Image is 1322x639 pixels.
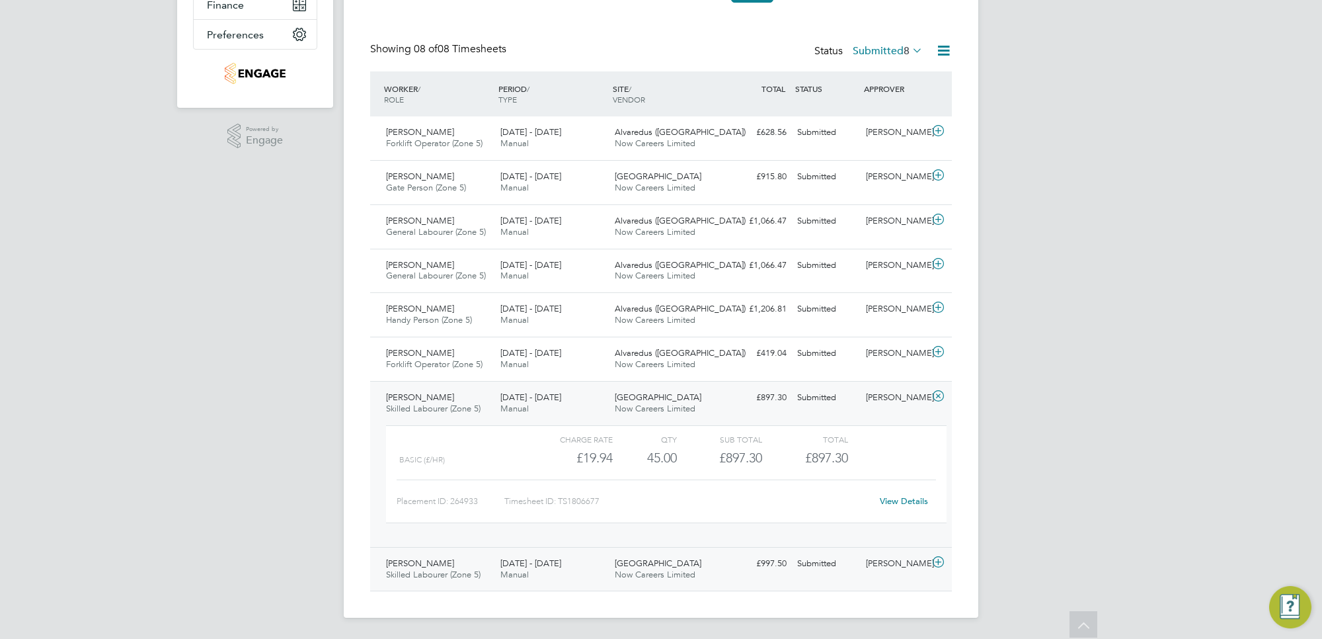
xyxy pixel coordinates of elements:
[386,138,483,149] span: Forklift Operator (Zone 5)
[861,387,929,409] div: [PERSON_NAME]
[613,431,677,447] div: QTY
[225,63,286,84] img: nowcareers-logo-retina.png
[207,28,264,41] span: Preferences
[227,124,284,149] a: Powered byEngage
[500,359,529,370] span: Manual
[792,298,861,320] div: Submitted
[723,210,792,232] div: £1,066.47
[615,182,695,193] span: Now Careers Limited
[762,431,847,447] div: Total
[500,182,529,193] span: Manual
[861,298,929,320] div: [PERSON_NAME]
[615,259,746,271] span: Alvaredus ([GEOGRAPHIC_DATA])
[193,63,317,84] a: Go to home page
[498,94,517,105] span: TYPE
[792,210,861,232] div: Submitted
[386,182,466,193] span: Gate Person (Zone 5)
[615,303,746,314] span: Alvaredus ([GEOGRAPHIC_DATA])
[386,314,472,325] span: Handy Person (Zone 5)
[500,126,561,138] span: [DATE] - [DATE]
[615,359,695,370] span: Now Careers Limited
[386,392,454,403] span: [PERSON_NAME]
[615,347,746,359] span: Alvaredus ([GEOGRAPHIC_DATA])
[386,215,454,226] span: [PERSON_NAME]
[615,215,746,226] span: Alvaredus ([GEOGRAPHIC_DATA])
[384,94,404,105] span: ROLE
[723,298,792,320] div: £1,206.81
[527,447,613,469] div: £19.94
[613,94,645,105] span: VENDOR
[500,392,561,403] span: [DATE] - [DATE]
[629,83,631,94] span: /
[615,569,695,580] span: Now Careers Limited
[527,83,529,94] span: /
[386,403,481,414] span: Skilled Labourer (Zone 5)
[381,77,495,111] div: WORKER
[527,431,613,447] div: Charge rate
[246,135,283,146] span: Engage
[792,122,861,144] div: Submitted
[386,126,454,138] span: [PERSON_NAME]
[615,314,695,325] span: Now Careers Limited
[500,270,529,281] span: Manual
[500,303,561,314] span: [DATE] - [DATE]
[386,359,483,370] span: Forklift Operator (Zone 5)
[399,455,445,464] span: Basic (£/HR)
[500,558,561,569] span: [DATE] - [DATE]
[615,403,695,414] span: Now Careers Limited
[861,210,929,232] div: [PERSON_NAME]
[370,42,509,56] div: Showing
[723,343,792,364] div: £419.04
[386,226,486,237] span: General Labourer (Zone 5)
[861,166,929,188] div: [PERSON_NAME]
[615,138,695,149] span: Now Careers Limited
[386,259,454,271] span: [PERSON_NAME]
[386,558,454,569] span: [PERSON_NAME]
[677,431,762,447] div: Sub Total
[723,122,792,144] div: £628.56
[904,44,910,58] span: 8
[500,138,529,149] span: Manual
[792,166,861,188] div: Submitted
[861,343,929,364] div: [PERSON_NAME]
[861,77,929,101] div: APPROVER
[792,553,861,575] div: Submitted
[414,42,506,56] span: 08 Timesheets
[814,42,925,61] div: Status
[861,255,929,277] div: [PERSON_NAME]
[414,42,438,56] span: 08 of
[615,226,695,237] span: Now Careers Limited
[500,226,529,237] span: Manual
[792,343,861,364] div: Submitted
[723,255,792,277] div: £1,066.47
[615,558,701,569] span: [GEOGRAPHIC_DATA]
[500,215,561,226] span: [DATE] - [DATE]
[386,347,454,359] span: [PERSON_NAME]
[615,126,746,138] span: Alvaredus ([GEOGRAPHIC_DATA])
[853,44,923,58] label: Submitted
[418,83,420,94] span: /
[386,303,454,314] span: [PERSON_NAME]
[386,171,454,182] span: [PERSON_NAME]
[500,569,529,580] span: Manual
[615,392,701,403] span: [GEOGRAPHIC_DATA]
[792,77,861,101] div: STATUS
[723,553,792,575] div: £997.50
[386,569,481,580] span: Skilled Labourer (Zone 5)
[792,387,861,409] div: Submitted
[500,171,561,182] span: [DATE] - [DATE]
[246,124,283,135] span: Powered by
[495,77,609,111] div: PERIOD
[386,270,486,281] span: General Labourer (Zone 5)
[500,347,561,359] span: [DATE] - [DATE]
[723,387,792,409] div: £897.30
[880,495,928,507] a: View Details
[861,553,929,575] div: [PERSON_NAME]
[500,314,529,325] span: Manual
[723,166,792,188] div: £915.80
[677,447,762,469] div: £897.30
[397,491,504,512] div: Placement ID: 264933
[792,255,861,277] div: Submitted
[761,83,785,94] span: TOTAL
[609,77,724,111] div: SITE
